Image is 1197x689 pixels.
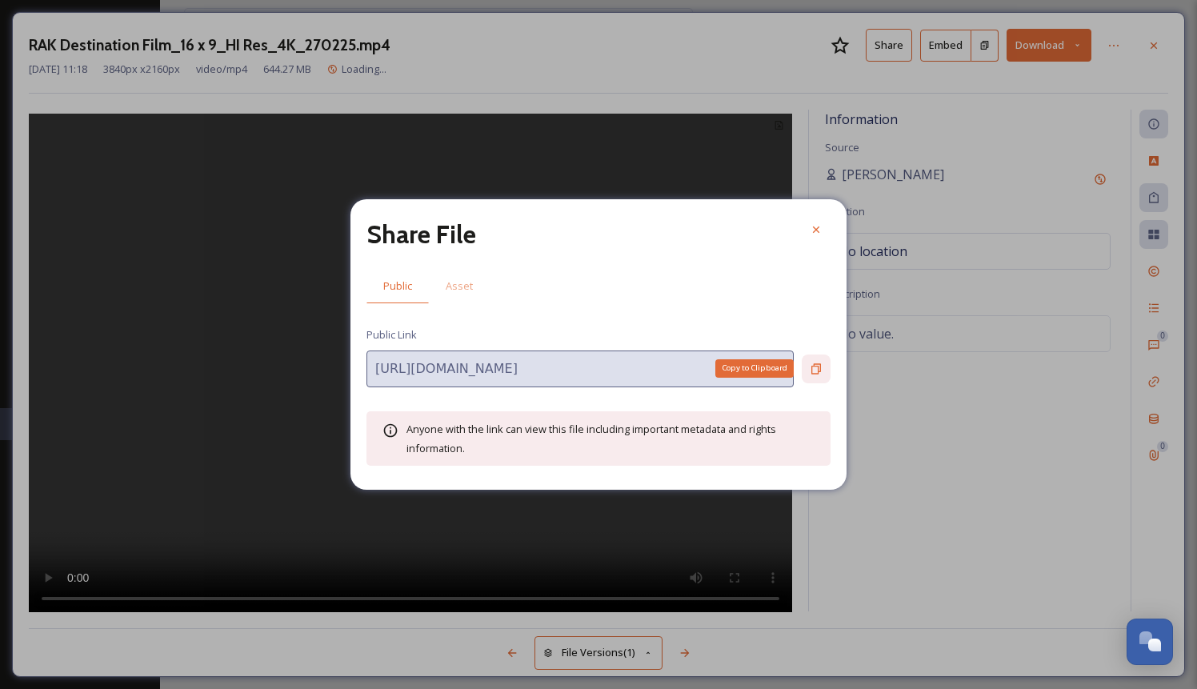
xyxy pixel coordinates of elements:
span: Public Link [366,327,417,342]
div: Copy to Clipboard [715,359,794,377]
span: Asset [446,278,473,294]
h2: Share File [366,215,476,254]
span: Anyone with the link can view this file including important metadata and rights information. [406,422,776,455]
span: Public [383,278,412,294]
button: Open Chat [1127,619,1173,665]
